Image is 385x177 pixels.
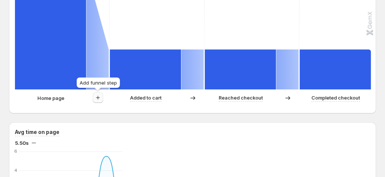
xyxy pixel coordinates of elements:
path: Reached checkout: 1 [205,49,276,89]
p: Completed checkout [311,94,360,101]
span: 5.50s [15,139,29,147]
p: Added to cart [130,94,161,101]
p: Home page [37,94,64,102]
text: 6 [14,149,17,154]
text: 4 [14,168,17,173]
path: Added to cart: 1 [110,49,181,89]
p: Reached checkout [219,94,263,101]
path: Completed checkout: 1 [300,49,371,89]
h3: Avg time on page [15,128,59,136]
